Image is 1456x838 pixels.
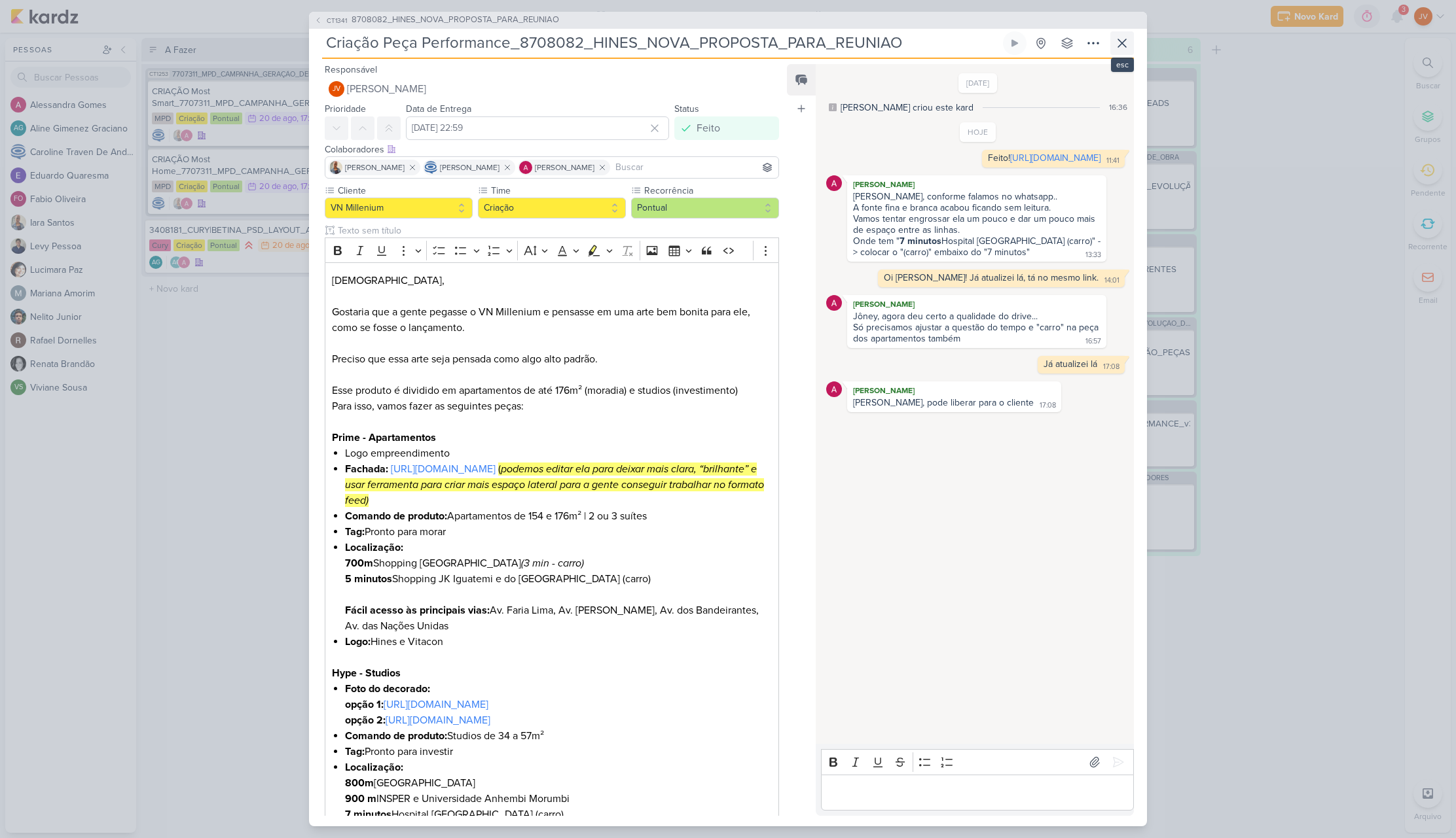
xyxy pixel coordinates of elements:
[345,463,388,476] strong: Fachada:
[406,103,471,114] label: Data de Entrega
[345,792,570,805] span: INSPER e Universidade Anhembi Morumbi
[345,808,391,821] strong: 7 minutos
[1010,152,1101,164] a: [URL][DOMAIN_NAME]
[613,160,776,175] input: Buscar
[332,273,772,288] p: [DEMOGRAPHIC_DATA],
[345,525,365,538] strong: Tag:
[853,191,1101,202] div: [PERSON_NAME], conforme falamos no whatsapp..
[345,728,772,744] li: Studios de 34 a 57m²
[332,431,436,444] strong: Prime - Apartamentos
[841,101,974,114] div: [PERSON_NAME] criou este kard
[826,175,842,191] img: Alessandra Gomes
[337,184,473,198] label: Cliente
[821,749,1134,775] div: Editor toolbar
[345,634,772,650] li: Hines e Vitacon
[535,162,594,173] span: [PERSON_NAME]
[406,116,669,140] input: Select a date
[332,398,772,414] p: Para isso, vamos fazer as seguintes peças:
[631,198,779,218] button: Pontual
[850,298,1104,311] div: [PERSON_NAME]
[884,272,1099,283] div: Oi [PERSON_NAME]! Já atualizei lá, tá no mesmo link.
[345,508,772,524] li: Apartamentos de 154 e 176m² | 2 ou 3 suítes
[697,120,720,136] div: Feito
[345,524,772,540] li: Pronto para morar
[674,116,779,140] button: Feito
[325,237,779,263] div: Editor toolbar
[384,698,488,711] a: [URL][DOMAIN_NAME]
[490,184,626,198] label: Time
[345,572,392,585] strong: 5 minutos
[332,667,401,680] strong: Hype - Studios
[345,557,584,570] span: Shopping [GEOGRAPHIC_DATA]
[345,808,564,821] span: Hospital [GEOGRAPHIC_DATA] (carro)
[1085,250,1101,260] div: 13:33
[521,557,584,570] i: (3 min - carro)
[345,777,475,790] span: [GEOGRAPHIC_DATA]
[1109,101,1127,113] div: 16:36
[345,541,403,554] strong: Localização:
[345,572,651,585] span: Shopping JK Iguatemi e do [GEOGRAPHIC_DATA] (carro)
[335,224,779,237] input: Texto sem título
[1044,358,1097,370] div: Já atualizei lá
[345,604,490,617] strong: Fácil acesso às principais vias:
[333,86,340,93] p: JV
[850,178,1104,191] div: [PERSON_NAME]
[325,103,366,114] label: Prioridade
[1010,38,1020,48] div: Ligar relógio
[478,198,626,218] button: Criação
[345,761,403,774] strong: Localização:
[853,202,1101,213] div: A fonte fina e branca acabou ficando sem leitura.
[345,510,447,523] strong: Comando de produto:
[345,604,759,633] span: Av. Faria Lima, Av. [PERSON_NAME], Av. dos Bandeirantes, Av. das Nações Unidas
[329,81,344,97] div: Joney Viana
[345,714,386,727] strong: opção 2:
[391,463,496,476] a: [URL][DOMAIN_NAME]
[853,213,1101,236] div: Vamos tentar engrossar ela um pouco e dar um pouco mais de espaço entre as linhas.
[345,729,447,742] strong: Comando de produto:
[988,152,1101,164] div: Feito!
[1040,400,1056,411] div: 17:08
[850,384,1059,397] div: [PERSON_NAME]
[853,311,1101,322] div: Jôney, agora deu certo a qualidade do drive...
[1104,275,1119,286] div: 14:01
[900,236,941,247] strong: 7 minutos
[1085,336,1101,347] div: 16:57
[345,445,772,461] li: Logo empreendimento
[674,103,699,114] label: Status
[322,31,1000,55] input: Kard Sem Título
[519,161,532,174] img: Alessandra Gomes
[345,635,371,648] strong: Logo:
[853,322,1101,344] div: Só precisamos ajustar a questão do tempo e "carro" na peça dos apartamentos também
[345,698,384,711] strong: opção 1:
[345,792,376,805] strong: 900 m
[1106,156,1119,166] div: 11:41
[345,463,764,507] mark: podemos editar ela para deixar mais clara, “brilhante” e usar ferramenta para criar mais espaço l...
[643,184,779,198] label: Recorrência
[329,161,342,174] img: Iara Santos
[347,81,426,97] span: [PERSON_NAME]
[325,198,473,218] button: VN Millenium
[325,143,779,156] div: Colaboradores
[325,77,779,101] button: JV [PERSON_NAME]
[826,295,842,311] img: Alessandra Gomes
[440,162,500,173] span: [PERSON_NAME]
[821,775,1134,811] div: Editor editing area: main
[345,162,405,173] span: [PERSON_NAME]
[826,381,842,397] img: Alessandra Gomes
[325,64,377,75] label: Responsável
[853,236,1101,258] div: Onde tem " Hospital [GEOGRAPHIC_DATA] (carro)" -> colocar o "(carro)" embaixo do "7 minutos"
[345,682,430,695] strong: Foto do decorado:
[345,745,365,758] strong: Tag:
[332,304,772,336] p: Gostaria que a gente pegasse o VN Millenium e pensasse em uma arte bem bonita para ele, como se f...
[424,161,437,174] img: Caroline Traven De Andrade
[332,383,772,398] p: Esse produto é dividido em apartamentos de até 176m² (moradia) e studios (investimento)
[853,397,1034,408] div: [PERSON_NAME], pode liberar para o cliente
[345,744,772,759] li: Pronto para investir
[345,777,374,790] strong: 800m
[1111,58,1134,72] div: esc
[498,463,501,476] mark: (
[332,351,772,367] p: Preciso que essa arte seja pensada como algo alto padrão.
[386,714,490,727] a: [URL][DOMAIN_NAME]
[345,557,373,570] strong: 700m
[1103,362,1119,372] div: 17:08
